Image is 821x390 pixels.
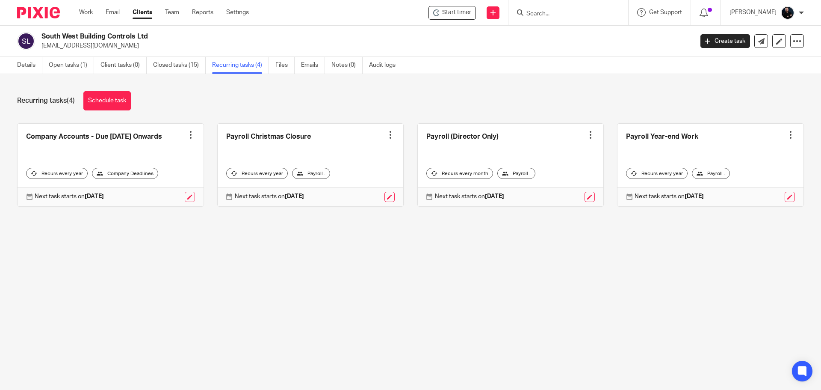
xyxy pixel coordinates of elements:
strong: [DATE] [485,194,504,199]
a: Details [17,57,42,74]
strong: [DATE] [85,194,104,199]
div: Company Deadlines [92,168,158,179]
div: Recurs every year [626,168,688,179]
strong: [DATE] [285,194,304,199]
p: Next task starts on [435,192,504,201]
input: Search [526,10,602,18]
img: Headshots%20accounting4everything_Poppy%20Jakes%20Photography-2203.jpg [781,6,794,20]
a: Settings [226,8,249,17]
a: Create task [700,34,750,48]
a: Reports [192,8,213,17]
a: Audit logs [369,57,402,74]
strong: [DATE] [685,194,704,199]
h2: South West Building Controls Ltd [41,32,558,41]
h1: Recurring tasks [17,96,75,105]
a: Work [79,8,93,17]
a: Files [275,57,295,74]
span: (4) [67,97,75,104]
div: Payroll . [292,168,330,179]
p: Next task starts on [235,192,304,201]
a: Emails [301,57,325,74]
div: Recurs every year [26,168,88,179]
img: svg%3E [17,32,35,50]
a: Notes (0) [331,57,363,74]
div: South West Building Controls Ltd [428,6,476,20]
div: Payroll . [497,168,535,179]
a: Clients [133,8,152,17]
span: Start timer [442,8,471,17]
p: Next task starts on [635,192,704,201]
a: Recurring tasks (4) [212,57,269,74]
span: Get Support [649,9,682,15]
img: Pixie [17,7,60,18]
a: Schedule task [83,91,131,110]
p: [EMAIL_ADDRESS][DOMAIN_NAME] [41,42,688,50]
div: Recurs every year [226,168,288,179]
a: Team [165,8,179,17]
a: Open tasks (1) [49,57,94,74]
a: Closed tasks (15) [153,57,206,74]
div: Payroll . [692,168,730,179]
a: Client tasks (0) [100,57,147,74]
p: [PERSON_NAME] [729,8,777,17]
p: Next task starts on [35,192,104,201]
a: Email [106,8,120,17]
div: Recurs every month [426,168,493,179]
